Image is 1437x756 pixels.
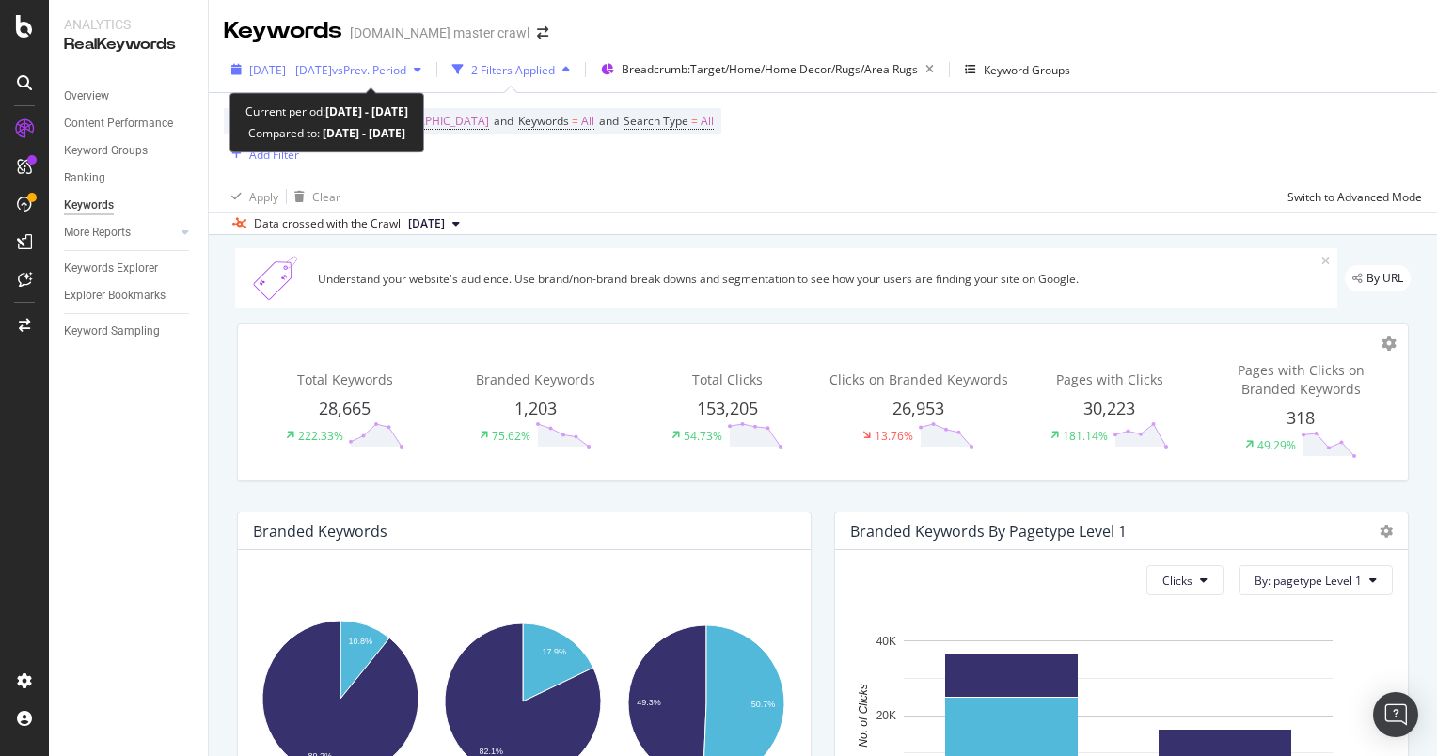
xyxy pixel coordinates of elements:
div: legacy label [1345,265,1411,291]
div: Keywords [64,196,114,215]
span: vs Prev. Period [332,62,406,78]
a: Overview [64,87,195,106]
button: 2 Filters Applied [445,55,577,85]
span: = [691,113,698,129]
a: Content Performance [64,114,195,134]
div: Data crossed with the Crawl [254,215,401,232]
button: Clicks [1146,565,1224,595]
div: Apply [249,189,278,205]
span: All [581,108,594,134]
div: 181.14% [1063,428,1108,444]
text: 40K [876,635,896,648]
text: 10.8% [349,637,373,646]
a: Keywords [64,196,195,215]
span: [DATE] - [DATE] [249,62,332,78]
div: RealKeywords [64,34,193,55]
span: 26,953 [892,397,944,419]
text: 17.9% [542,647,566,656]
span: 153,205 [697,397,758,419]
div: Current period: [245,101,408,122]
span: 2025 Sep. 1st [408,215,445,232]
button: Add Filter [224,143,299,165]
span: By URL [1366,273,1403,284]
span: [GEOGRAPHIC_DATA] [375,108,489,134]
div: Keywords Explorer [64,259,158,278]
div: 75.62% [492,428,530,444]
div: Understand your website's audience. Use brand/non-brand break downs and segmentation to see how y... [318,271,1321,287]
div: Add Filter [249,147,299,163]
div: 49.29% [1257,437,1296,453]
div: Keywords [224,15,342,47]
div: Explorer Bookmarks [64,286,166,306]
div: Keyword Groups [64,141,148,161]
a: More Reports [64,223,176,243]
span: All [701,108,714,134]
span: Keywords [518,113,569,129]
span: 318 [1287,406,1315,429]
div: Switch to Advanced Mode [1287,189,1422,205]
div: [DOMAIN_NAME] master crawl [350,24,529,42]
div: Keyword Groups [984,62,1070,78]
text: 49.3% [637,697,661,706]
div: Open Intercom Messenger [1373,692,1418,737]
a: Explorer Bookmarks [64,286,195,306]
text: No. of Clicks [857,685,870,748]
button: Switch to Advanced Mode [1280,181,1422,212]
div: Clear [312,189,340,205]
span: Breadcrumb: Target/Home/Home Decor/Rugs/Area Rugs [622,61,918,77]
button: Apply [224,181,278,212]
a: Keyword Groups [64,141,195,161]
b: [DATE] - [DATE] [320,125,405,141]
button: [DATE] - [DATE]vsPrev. Period [224,55,429,85]
div: Analytics [64,15,193,34]
span: Pages with Clicks on Branded Keywords [1238,361,1365,398]
button: [DATE] [401,213,467,235]
div: Branded Keywords [253,522,387,541]
div: Overview [64,87,109,106]
div: 222.33% [298,428,343,444]
div: 2 Filters Applied [471,62,555,78]
span: 28,665 [319,397,371,419]
span: By: pagetype Level 1 [1255,573,1362,589]
span: and [494,113,513,129]
span: Total Keywords [297,370,393,388]
button: Keyword Groups [957,55,1078,85]
div: 13.76% [875,428,913,444]
button: Breadcrumb:Target/Home/Home Decor/Rugs/Area Rugs [593,55,941,85]
a: Keyword Sampling [64,322,195,341]
div: Compared to: [248,122,405,144]
div: 54.73% [684,428,722,444]
span: Clicks [1162,573,1192,589]
div: Content Performance [64,114,173,134]
span: Total Clicks [692,370,763,388]
div: Ranking [64,168,105,188]
span: Branded Keywords [476,370,595,388]
a: Ranking [64,168,195,188]
text: 82.1% [480,747,504,756]
b: [DATE] - [DATE] [325,103,408,119]
div: Keyword Sampling [64,322,160,341]
span: 1,203 [514,397,557,419]
button: By: pagetype Level 1 [1239,565,1393,595]
span: and [599,113,619,129]
span: = [572,113,578,129]
div: More Reports [64,223,131,243]
div: arrow-right-arrow-left [537,26,548,39]
div: Branded Keywords By pagetype Level 1 [850,522,1127,541]
button: Clear [287,181,340,212]
span: Pages with Clicks [1056,370,1163,388]
span: Search Type [624,113,688,129]
span: Clicks on Branded Keywords [829,370,1008,388]
text: 20K [876,710,896,723]
text: 50.7% [751,700,776,709]
a: Keywords Explorer [64,259,195,278]
span: 30,223 [1083,397,1135,419]
img: Xn5yXbTLC6GvtKIoinKAiP4Hm0QJ922KvQwAAAAASUVORK5CYII= [243,256,310,301]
